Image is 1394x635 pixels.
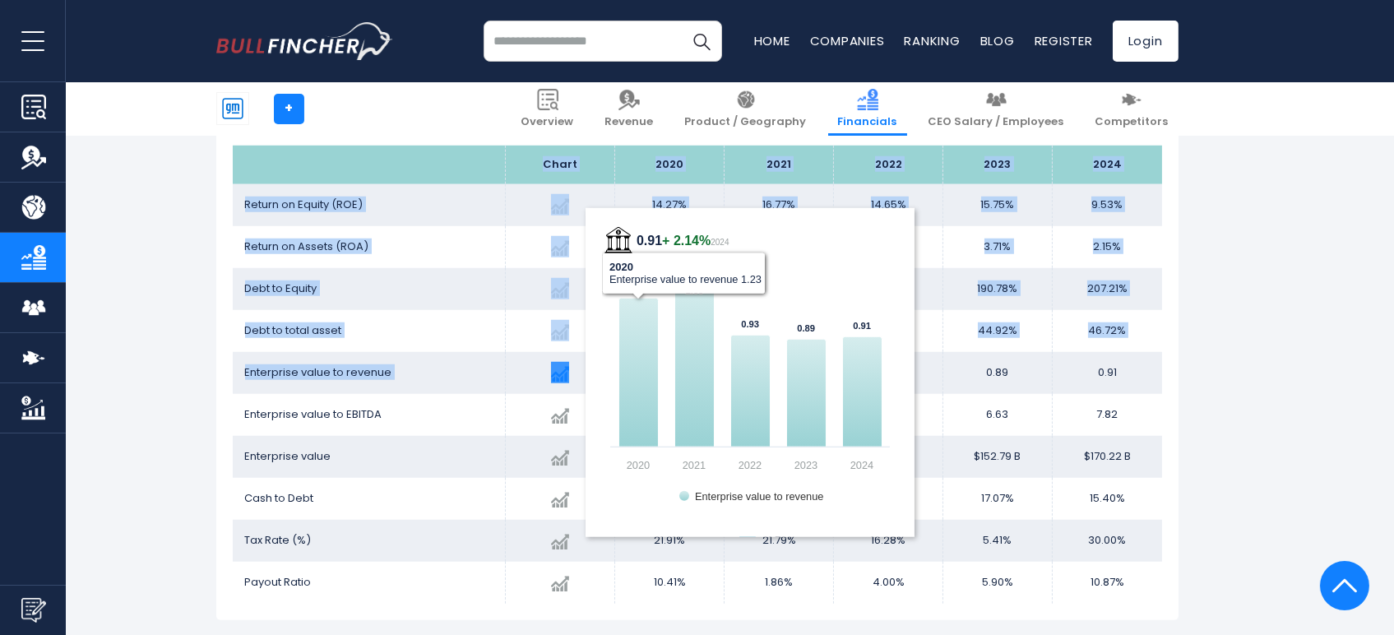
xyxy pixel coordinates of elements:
[1053,146,1162,184] th: 2024
[695,490,824,503] text: Enterprise value to revenue
[943,436,1053,478] td: $152.79 B
[943,562,1053,604] td: 5.90%
[245,574,312,590] span: Payout Ratio
[943,310,1053,352] td: 44.92%
[1113,21,1179,62] a: Login
[1053,226,1162,268] td: 2.15%
[1053,394,1162,436] td: 7.82
[216,22,393,60] img: bullfincher logo
[850,459,873,471] text: 2024
[1053,184,1162,226] td: 9.53%
[630,282,648,292] text: 1.23
[595,82,664,136] a: Revenue
[810,32,885,49] a: Companies
[1053,436,1162,478] td: $170.22 B
[1053,268,1162,310] td: 207.21%
[245,364,392,380] span: Enterprise value to revenue
[521,115,574,129] span: Overview
[245,280,317,296] span: Debt to Equity
[943,184,1053,226] td: 15.75%
[245,490,314,506] span: Cash to Debt
[217,93,248,124] img: GM logo
[615,520,725,562] td: 21.91%
[245,239,369,254] span: Return on Assets (ROA)
[838,115,897,129] span: Financials
[1086,82,1179,136] a: Competitors
[512,82,584,136] a: Overview
[274,94,304,124] a: +
[686,285,704,295] text: 1.38
[1053,520,1162,562] td: 30.00%
[245,322,342,338] span: Debt to total asset
[637,234,711,248] tspan: 0.91
[739,459,762,471] text: 2022
[681,21,722,62] button: Search
[919,82,1074,136] a: CEO Salary / Employees
[627,459,650,471] text: 2020
[943,394,1053,436] td: 6.63
[754,32,790,49] a: Home
[683,459,706,471] text: 2021
[1095,115,1169,129] span: Competitors
[1053,310,1162,352] td: 46.72%
[685,115,807,129] span: Product / Geography
[834,520,943,562] td: 16.28%
[245,406,382,422] span: Enterprise value to EBITDA
[711,238,730,247] tspan: 2024
[742,319,760,329] text: 0.93
[725,146,834,184] th: 2021
[943,268,1053,310] td: 190.78%
[216,22,393,60] a: Go to homepage
[834,146,943,184] th: 2022
[1053,352,1162,394] td: 0.91
[725,520,834,562] td: 21.79%
[245,532,312,548] span: Tax Rate (%)
[245,197,364,212] span: Return on Equity (ROE)
[943,478,1053,520] td: 17.07%
[605,115,654,129] span: Revenue
[725,184,834,226] td: 16.77%
[506,146,615,184] th: Chart
[828,82,907,136] a: Financials
[1053,478,1162,520] td: 15.40%
[905,32,961,49] a: Ranking
[615,562,725,604] td: 10.41%
[854,321,872,331] text: 0.91
[980,32,1015,49] a: Blog
[615,146,725,184] th: 2020
[943,146,1053,184] th: 2023
[929,115,1064,129] span: CEO Salary / Employees
[943,226,1053,268] td: 3.71%
[834,184,943,226] td: 14.65%
[662,234,711,248] tspan: + 2.14%
[245,448,331,464] span: Enterprise value
[834,562,943,604] td: 4.00%
[798,323,816,333] text: 0.89
[675,82,817,136] a: Product / Geography
[725,562,834,604] td: 1.86%
[1053,562,1162,604] td: 10.87%
[943,352,1053,394] td: 0.89
[602,225,898,521] svg: 0.91 + 2.14% 2024
[794,459,817,471] text: 2023
[1035,32,1093,49] a: Register
[943,520,1053,562] td: 5.41%
[615,184,725,226] td: 14.27%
